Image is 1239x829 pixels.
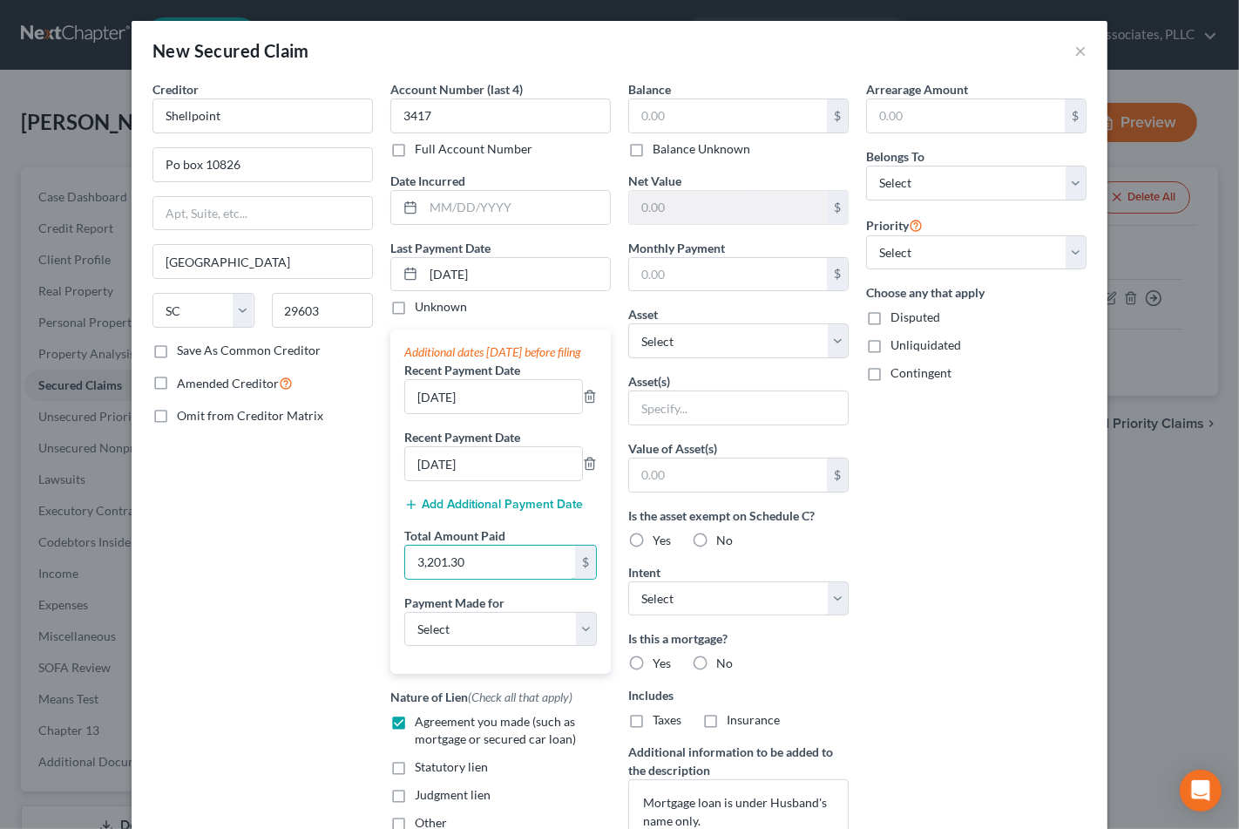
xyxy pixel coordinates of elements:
[727,712,780,727] span: Insurance
[866,283,1087,302] label: Choose any that apply
[628,629,849,648] label: Is this a mortgage?
[390,239,491,257] label: Last Payment Date
[153,148,372,181] input: Enter address...
[415,759,488,774] span: Statutory lien
[177,342,321,359] label: Save As Common Creditor
[653,712,681,727] span: Taxes
[390,99,611,133] input: XXXX
[415,787,491,802] span: Judgment lien
[866,80,968,99] label: Arrearage Amount
[629,191,827,224] input: 0.00
[628,307,658,322] span: Asset
[404,498,583,512] button: Add Additional Payment Date
[404,343,597,361] div: Additional dates [DATE] before filing
[827,258,848,291] div: $
[716,656,733,670] span: No
[827,191,848,224] div: $
[628,686,849,704] label: Includes
[575,546,596,579] div: $
[827,99,848,133] div: $
[628,506,849,525] label: Is the asset exempt on Schedule C?
[653,140,750,158] label: Balance Unknown
[153,245,372,278] input: Enter city...
[177,376,279,391] span: Amended Creditor
[629,459,827,492] input: 0.00
[390,80,523,99] label: Account Number (last 4)
[629,391,848,425] input: Specify...
[628,563,660,581] label: Intent
[153,197,372,230] input: Apt, Suite, etc...
[415,714,576,746] span: Agreement you made (such as mortgage or secured car loan)
[653,533,671,547] span: Yes
[716,533,733,547] span: No
[628,80,671,99] label: Balance
[152,82,199,97] span: Creditor
[177,408,323,423] span: Omit from Creditor Matrix
[890,365,951,380] span: Contingent
[415,140,532,158] label: Full Account Number
[405,546,575,579] input: 0.00
[629,99,827,133] input: 0.00
[415,298,467,316] label: Unknown
[890,309,940,324] span: Disputed
[890,337,961,352] span: Unliquidated
[629,258,827,291] input: 0.00
[866,214,923,235] label: Priority
[272,293,374,328] input: Enter zip...
[1065,99,1086,133] div: $
[628,172,681,190] label: Net Value
[866,149,924,164] span: Belongs To
[827,459,848,492] div: $
[628,372,670,391] label: Asset(s)
[404,428,520,446] label: Recent Payment Date
[628,743,849,779] label: Additional information to be added to the description
[390,688,572,706] label: Nature of Lien
[404,527,505,545] label: Total Amount Paid
[423,191,610,224] input: MM/DD/YYYY
[653,656,671,670] span: Yes
[404,361,520,379] label: Recent Payment Date
[468,690,572,704] span: (Check all that apply)
[405,380,582,413] input: --
[404,594,504,612] label: Payment Made for
[152,99,373,133] input: Search creditor by name...
[1180,770,1222,812] div: Open Intercom Messenger
[628,239,725,257] label: Monthly Payment
[405,447,582,480] input: --
[628,439,717,458] label: Value of Asset(s)
[423,258,610,291] input: MM/DD/YYYY
[390,172,465,190] label: Date Incurred
[867,99,1065,133] input: 0.00
[152,38,309,63] div: New Secured Claim
[1074,40,1087,61] button: ×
